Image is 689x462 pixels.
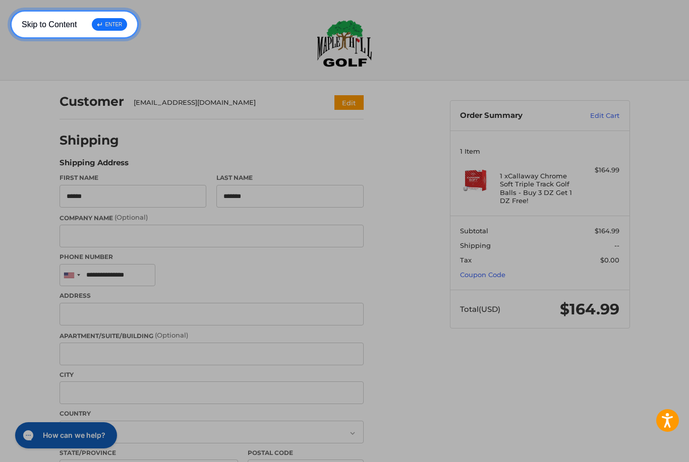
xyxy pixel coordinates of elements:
label: Address [60,291,364,300]
button: Edit [334,95,364,110]
span: Tax [460,256,472,264]
iframe: Google Customer Reviews [606,435,689,462]
span: Subtotal [460,227,488,235]
span: Total (USD) [460,304,500,314]
label: City [60,370,364,379]
div: $164.99 [580,165,619,175]
label: Postal Code [248,448,364,457]
h4: 1 x Callaway Chrome Soft Triple Track Golf Balls - Buy 3 DZ Get 1 DZ Free! [500,172,577,205]
h3: Order Summary [460,111,568,121]
label: Apartment/Suite/Building [60,331,364,341]
small: (Optional) [114,213,148,221]
span: Shipping [460,241,491,249]
span: $0.00 [600,256,619,264]
img: Maple Hill Golf [317,20,372,67]
label: Phone Number [60,252,364,261]
div: United States: +1 [60,265,83,286]
legend: Shipping Address [60,157,129,173]
div: [EMAIL_ADDRESS][DOMAIN_NAME] [134,98,315,108]
span: -- [614,241,619,249]
span: $164.99 [560,300,619,318]
label: Country [60,409,364,418]
h3: 1 Item [460,147,619,155]
label: Company Name [60,213,364,223]
small: (Optional) [155,331,188,339]
label: Last Name [216,173,364,182]
a: Coupon Code [460,271,505,279]
span: $164.99 [595,227,619,235]
h2: Shipping [60,133,119,148]
h2: Customer [60,94,124,109]
iframe: Gorgias live chat messenger [10,419,120,452]
label: State/Province [60,448,238,457]
a: Edit Cart [568,111,619,121]
label: First Name [60,173,207,182]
